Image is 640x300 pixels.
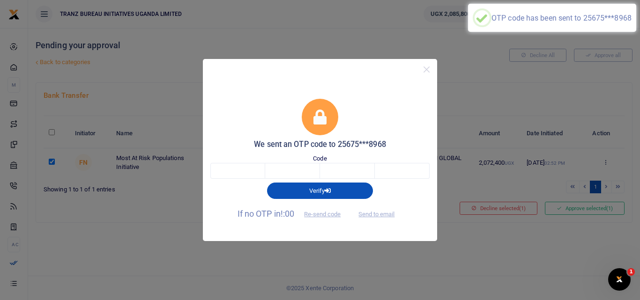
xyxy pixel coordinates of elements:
span: 1 [627,268,635,276]
button: Verify [267,183,373,198]
div: OTP code has been sent to 25675***8968 [491,14,632,22]
span: If no OTP in [238,209,349,219]
label: Code [313,154,327,163]
span: !:00 [281,209,294,219]
button: Close [420,63,433,76]
iframe: Intercom live chat [608,268,631,291]
h5: We sent an OTP code to 25675***8968 [210,140,430,149]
